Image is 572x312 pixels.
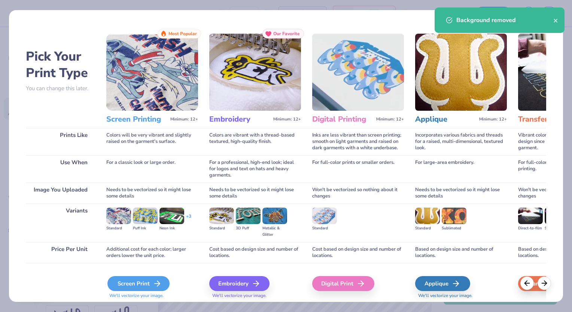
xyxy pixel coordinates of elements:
[442,208,466,224] img: Sublimated
[106,34,198,111] img: Screen Printing
[159,208,184,224] img: Neon Ink
[415,208,440,224] img: Standard
[107,276,170,291] div: Screen Print
[106,155,198,183] div: For a classic look or large order.
[415,114,476,124] h3: Applique
[209,225,234,232] div: Standard
[186,213,191,226] div: + 3
[209,155,301,183] div: For a professional, high-end look; ideal for logos and text on hats and heavy garments.
[26,128,95,155] div: Prints Like
[26,204,95,242] div: Variants
[209,208,234,224] img: Standard
[545,225,569,232] div: Supacolor
[312,128,404,155] div: Inks are less vibrant than screen printing; smooth on light garments and raised on dark garments ...
[273,117,301,122] span: Minimum: 12+
[553,16,559,25] button: close
[456,16,553,25] div: Background removed
[133,225,158,232] div: Puff Ink
[26,85,95,92] p: You can change this later.
[273,31,300,36] span: Our Favorite
[518,225,543,232] div: Direct-to-film
[479,117,507,122] span: Minimum: 12+
[415,293,507,299] span: We'll vectorize your image.
[106,128,198,155] div: Colors will be very vibrant and slightly raised on the garment's surface.
[312,114,373,124] h3: Digital Printing
[26,155,95,183] div: Use When
[415,128,507,155] div: Incorporates various fabrics and threads for a raised, multi-dimensional, textured look.
[106,242,198,263] div: Additional cost for each color; larger orders lower the unit price.
[415,155,507,183] div: For large-area embroidery.
[262,208,287,224] img: Metallic & Glitter
[545,208,569,224] img: Supacolor
[106,183,198,204] div: Needs to be vectorized so it might lose some details
[170,117,198,122] span: Minimum: 12+
[209,293,301,299] span: We'll vectorize your image.
[209,276,270,291] div: Embroidery
[415,276,470,291] div: Applique
[415,242,507,263] div: Based on design size and number of locations.
[312,225,337,232] div: Standard
[26,48,95,81] h2: Pick Your Print Type
[106,114,167,124] h3: Screen Printing
[312,155,404,183] div: For full-color prints or smaller orders.
[26,183,95,204] div: Image You Uploaded
[106,293,198,299] span: We'll vectorize your image.
[262,225,287,238] div: Metallic & Glitter
[518,208,543,224] img: Direct-to-film
[168,31,197,36] span: Most Popular
[209,34,301,111] img: Embroidery
[209,183,301,204] div: Needs to be vectorized so it might lose some details
[209,114,270,124] h3: Embroidery
[26,242,95,263] div: Price Per Unit
[312,276,374,291] div: Digital Print
[133,208,158,224] img: Puff Ink
[236,225,261,232] div: 3D Puff
[106,225,131,232] div: Standard
[159,225,184,232] div: Neon Ink
[312,34,404,111] img: Digital Printing
[415,225,440,232] div: Standard
[415,183,507,204] div: Needs to be vectorized so it might lose some details
[209,242,301,263] div: Cost based on design size and number of locations.
[312,208,337,224] img: Standard
[106,208,131,224] img: Standard
[415,34,507,111] img: Applique
[312,183,404,204] div: Won't be vectorized so nothing about it changes
[312,242,404,263] div: Cost based on design size and number of locations.
[236,208,261,224] img: 3D Puff
[376,117,404,122] span: Minimum: 12+
[442,225,466,232] div: Sublimated
[209,128,301,155] div: Colors are vibrant with a thread-based textured, high-quality finish.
